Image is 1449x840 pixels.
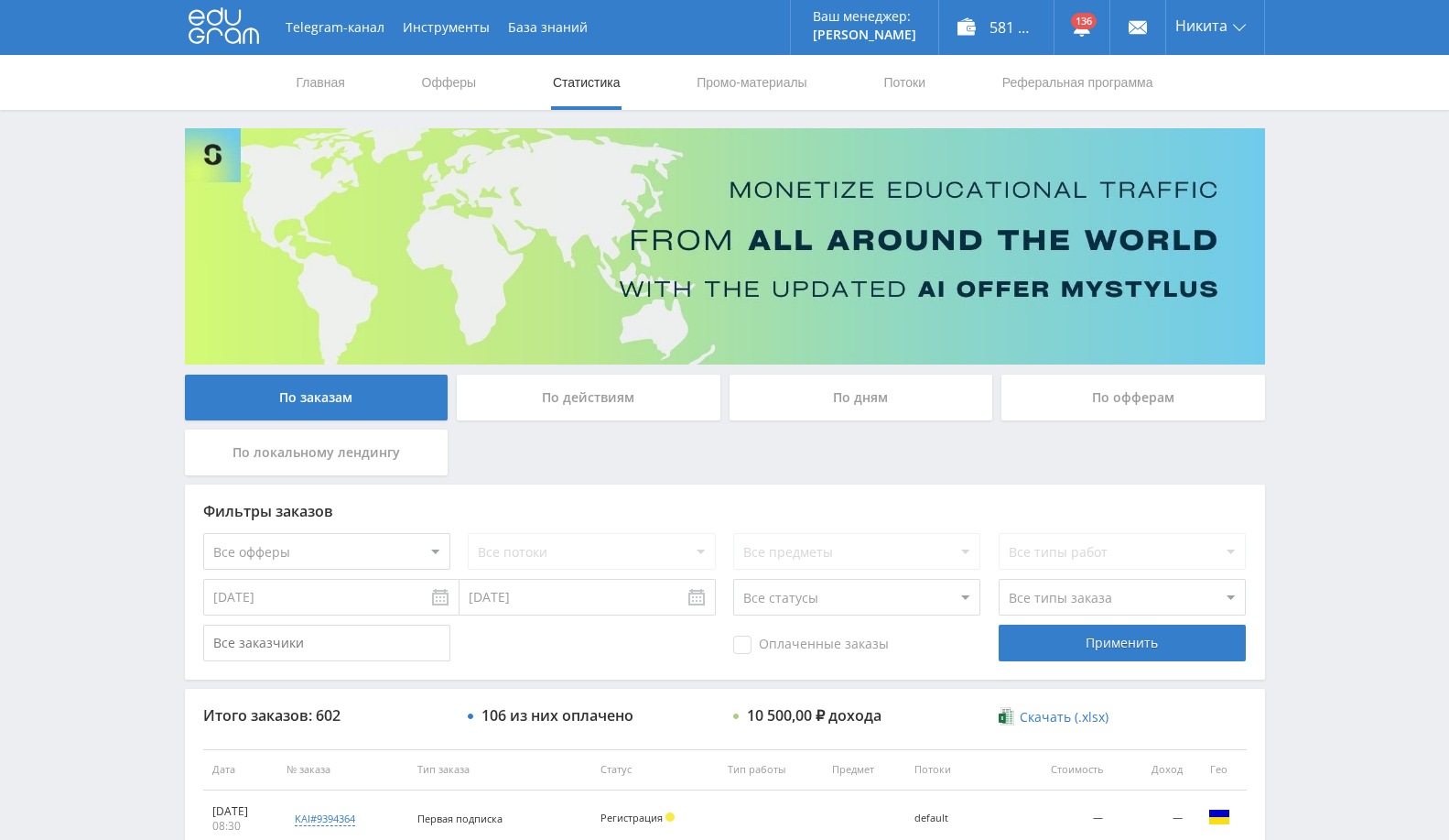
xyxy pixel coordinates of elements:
[457,375,720,420] div: По действиям
[185,128,1265,365] img: Banner
[295,55,347,110] a: Главная
[185,430,449,475] div: По локальному лендингу
[551,55,622,110] a: Статистика
[730,375,993,420] div: По дням
[733,636,889,654] span: Оплаченные заказы
[420,55,479,110] a: Офферы
[1000,55,1155,110] a: Реферальная программа
[203,625,450,661] input: Все заказчики
[203,503,1247,519] div: Фильтры заказов
[813,27,916,42] p: [PERSON_NAME]
[185,375,449,420] div: По заказам
[1175,18,1227,33] span: Никита
[999,625,1246,661] div: Применить
[813,9,916,24] p: Ваш менеджер:
[881,55,927,110] a: Потоки
[695,55,808,110] a: Промо-материалы
[1001,375,1265,420] div: По офферам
